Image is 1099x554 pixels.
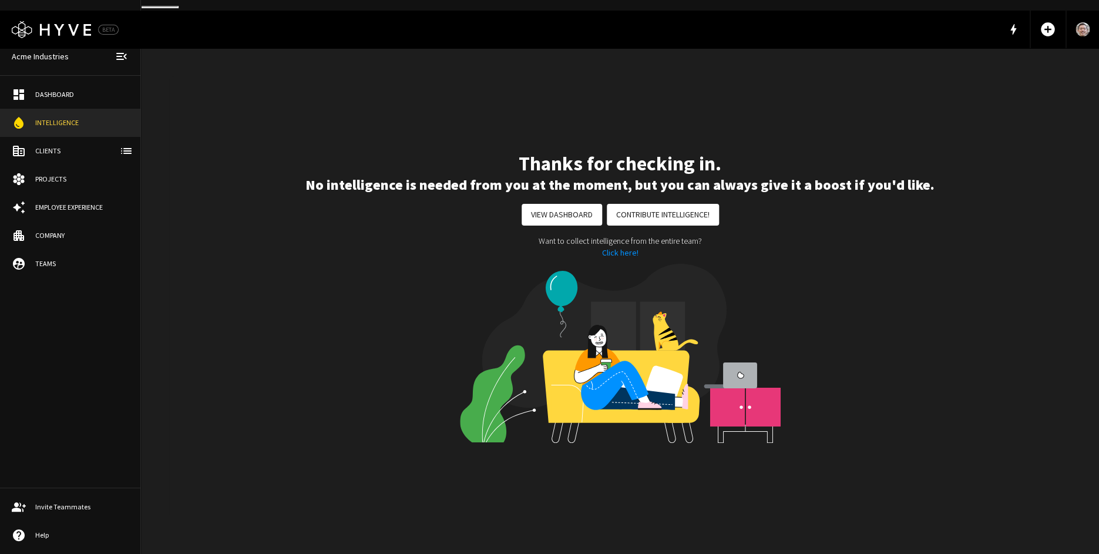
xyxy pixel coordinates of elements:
[12,116,26,130] span: water_drop
[460,264,781,443] img: No intelligence needed
[35,230,129,241] div: Company
[35,502,129,512] div: Invite Teammates
[35,202,129,213] div: Employee Experience
[115,139,138,163] button: client-list
[35,146,129,156] div: Clients
[522,204,602,226] a: View Dashboard
[1066,11,1099,48] a: Account
[35,258,129,269] div: Teams
[305,176,935,194] h5: No intelligence is needed from you at the moment, but you can always give it a boost if you'd like.
[98,25,119,35] div: BETA
[607,204,719,226] button: Contribute Intelligence!
[7,46,73,68] a: Acme Industries
[1040,21,1056,38] span: add_circle
[1035,16,1061,42] button: Add
[35,117,129,128] div: Intelligence
[602,247,638,259] button: Click here!
[35,530,129,540] div: Help
[1076,22,1090,36] img: User Avatar
[519,151,721,176] h4: Thanks for checking in.
[539,235,702,247] p: Want to collect intelligence from the entire team?
[35,89,129,100] div: Dashboard
[35,174,129,184] div: Projects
